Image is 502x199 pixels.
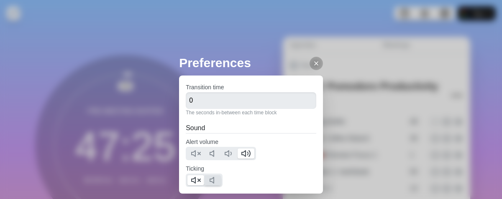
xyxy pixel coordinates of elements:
label: Alert volume [186,139,218,145]
h2: Sound [186,123,316,133]
label: Ticking [186,165,204,172]
h2: Preferences [179,53,323,72]
p: The seconds in-between each time block [186,109,316,116]
label: Transition time [186,84,224,91]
